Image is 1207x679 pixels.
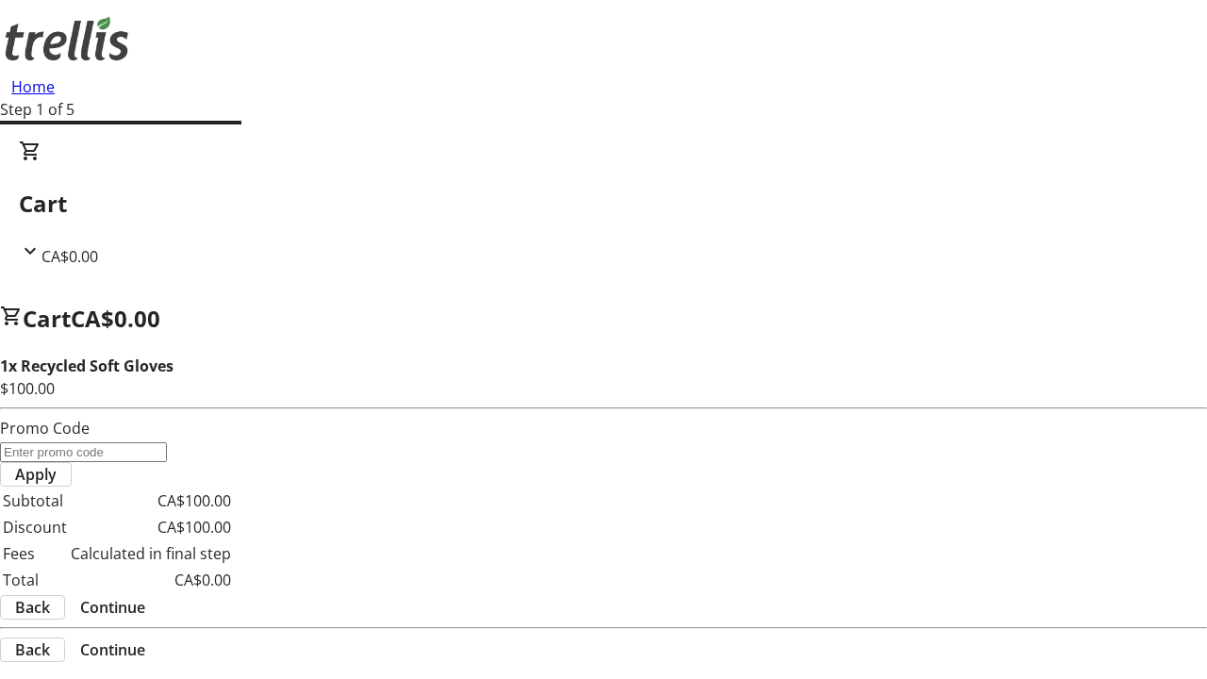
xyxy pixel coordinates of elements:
[2,515,68,539] td: Discount
[65,596,160,619] button: Continue
[70,515,232,539] td: CA$100.00
[15,596,50,619] span: Back
[15,638,50,661] span: Back
[2,541,68,566] td: Fees
[70,489,232,513] td: CA$100.00
[71,303,160,334] span: CA$0.00
[19,187,1188,221] h2: Cart
[19,140,1188,268] div: CartCA$0.00
[70,568,232,592] td: CA$0.00
[2,568,68,592] td: Total
[23,303,71,334] span: Cart
[65,638,160,661] button: Continue
[80,596,145,619] span: Continue
[70,541,232,566] td: Calculated in final step
[2,489,68,513] td: Subtotal
[15,463,57,486] span: Apply
[41,246,98,267] span: CA$0.00
[80,638,145,661] span: Continue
